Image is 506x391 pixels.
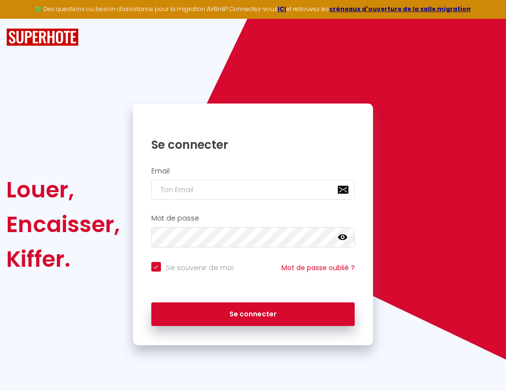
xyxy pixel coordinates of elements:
[278,5,286,13] a: ICI
[151,180,355,200] input: Ton Email
[281,263,355,273] a: Mot de passe oublié ?
[151,302,355,326] button: Se connecter
[151,137,355,152] h1: Se connecter
[6,207,120,242] div: Encaisser,
[6,28,79,46] img: SuperHote logo
[6,242,120,276] div: Kiffer.
[151,167,355,175] h2: Email
[329,5,471,13] a: créneaux d'ouverture de la salle migration
[6,172,120,207] div: Louer,
[151,214,355,222] h2: Mot de passe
